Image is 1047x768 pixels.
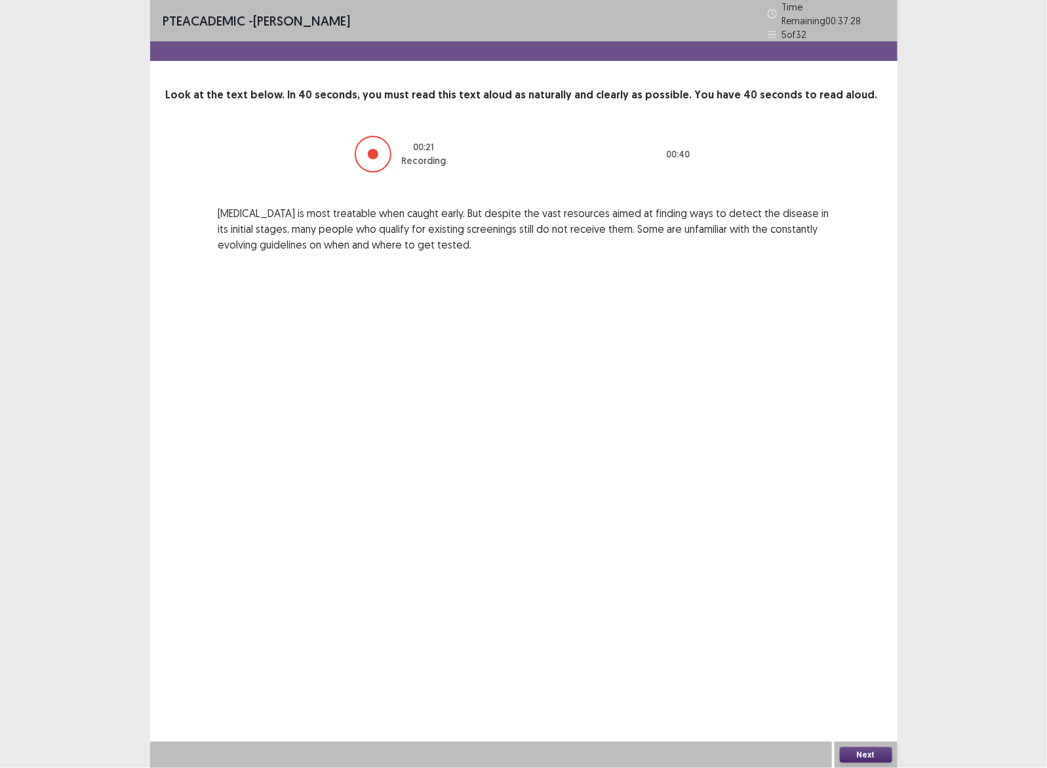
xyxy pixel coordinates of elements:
[163,12,246,29] span: PTE academic
[414,140,435,154] p: 00 : 21
[782,28,807,41] p: 5 of 32
[218,205,829,253] p: [MEDICAL_DATA] is most treatable when caught early. But despite the vast resources aimed at findi...
[840,747,892,763] button: Next
[402,154,446,168] p: Recording
[166,87,882,103] p: Look at the text below. In 40 seconds, you must read this text aloud as naturally and clearly as ...
[667,148,690,161] p: 00 : 40
[163,11,351,31] p: - [PERSON_NAME]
